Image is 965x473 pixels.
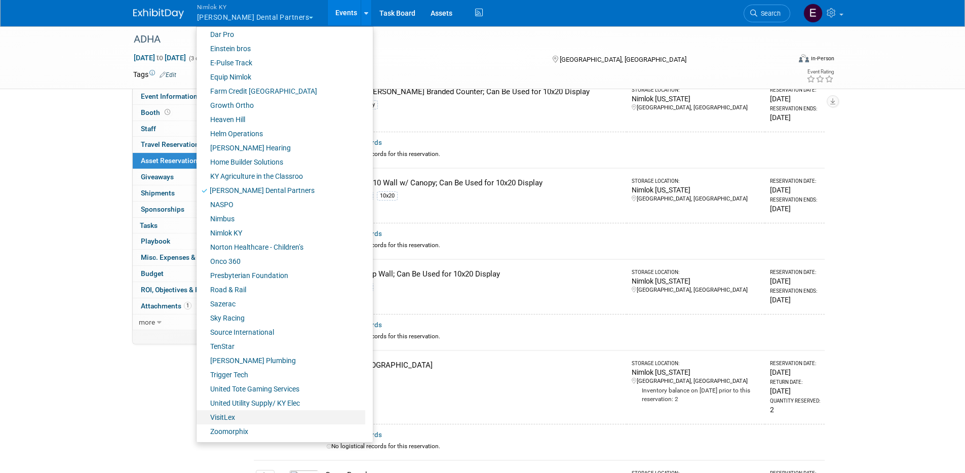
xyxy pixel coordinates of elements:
a: more [133,314,238,330]
div: ADHA [130,30,775,49]
a: United Utility Supply/ KY Elec [197,396,365,410]
a: [PERSON_NAME] Dental Partners [197,183,365,198]
a: Equip Nimlok [197,70,365,84]
div: No logistical records for this reservation. [327,332,821,341]
a: Travel Reservations [133,137,238,152]
div: COUNTER - [PERSON_NAME] Branded Counter; Can Be Used for 10x20 Display [325,87,623,97]
a: [PERSON_NAME] Hearing [197,141,365,155]
a: Nimbus [197,212,365,226]
div: No logistical records for this reservation. [327,241,821,250]
div: [DATE] [770,94,820,104]
span: Asset Reservations [141,156,214,165]
a: ROI, Objectives & ROO [133,282,238,298]
div: [DATE] [770,185,820,195]
div: Storage Location: [632,178,761,185]
a: Source International [197,325,365,339]
span: Budget [141,269,164,278]
span: ROI, Objectives & ROO [141,286,209,294]
span: (3 days) [188,55,209,62]
div: [DATE] [770,367,820,377]
img: Elizabeth Griffin [803,4,823,23]
a: Playbook [133,233,238,249]
span: Nimlok KY [197,2,314,12]
a: Trigger Tech [197,368,365,382]
a: Road & Rail [197,283,365,297]
a: E-Pulse Track [197,56,365,70]
a: Shipments [133,185,238,201]
a: Einstein bros [197,42,365,56]
a: VisitLex [197,410,365,424]
div: Nimlok [US_STATE] [632,367,761,377]
a: Event Information [133,89,238,104]
div: [GEOGRAPHIC_DATA], [GEOGRAPHIC_DATA] [632,377,761,385]
a: Asset Reservations16 [133,153,238,169]
div: Storage Location: [632,360,761,367]
div: Event Rating [806,69,834,74]
img: ExhibitDay [133,9,184,19]
td: Tags [133,69,176,80]
span: to [155,54,165,62]
span: Playbook [141,237,170,245]
span: more [139,318,155,326]
span: Booth not reserved yet [163,108,172,116]
div: Reservation Date: [770,269,820,276]
div: 2 [770,405,820,415]
div: Return Date: [770,379,820,386]
a: Tasks [133,218,238,233]
div: Reservation Date: [770,360,820,367]
div: [GEOGRAPHIC_DATA], [GEOGRAPHIC_DATA] [632,195,761,203]
img: Format-Inperson.png [799,54,809,62]
a: Home Builder Solutions [197,155,365,169]
div: No logistical records for this reservation. [327,150,821,159]
a: Onco 360 [197,254,365,268]
div: Reservation Date: [770,178,820,185]
div: Reservation Ends: [770,196,820,204]
span: Event Information [141,92,198,100]
span: 1 [184,302,191,309]
a: Zoomorphix [197,424,365,439]
a: Sazerac [197,297,365,311]
div: DISPLAY - Chip Wall; Can Be Used for 10x20 Display [325,269,623,280]
span: Tasks [140,221,158,229]
div: [DATE] [770,276,820,286]
span: Search [757,10,781,17]
div: Nimlok [US_STATE] [632,276,761,286]
span: Shipments [141,189,175,197]
a: Staff [133,121,238,137]
div: Storage Location: [632,269,761,276]
a: Presbyterian Foundation [197,268,365,283]
span: Misc. Expenses & Credits [141,253,220,261]
a: KY Agriculture in the Classroo [197,169,365,183]
a: Booth [133,105,238,121]
a: Search [744,5,790,22]
a: United Tote Gaming Services [197,382,365,396]
a: Giveaways [133,169,238,185]
a: Nimlok KY [197,226,365,240]
div: Reservation Ends: [770,288,820,295]
div: DISPLAY - 10x10 Wall w/ Canopy; Can Be Used for 10x20 Display [325,178,623,188]
div: [DATE] [770,295,820,305]
a: Edit [160,71,176,78]
div: [DATE] [770,112,820,123]
span: Travel Reservations [141,140,203,148]
div: No logistical records for this reservation. [327,442,821,451]
div: [GEOGRAPHIC_DATA], [GEOGRAPHIC_DATA] [632,286,761,294]
div: Flooring - [GEOGRAPHIC_DATA] [325,360,623,371]
a: Misc. Expenses & Credits [133,250,238,265]
a: Helm Operations [197,127,365,141]
a: Growth Ortho [197,98,365,112]
a: Heaven Hill [197,112,365,127]
div: Reservation Date: [770,87,820,94]
span: Booth [141,108,172,116]
a: Attachments1 [133,298,238,314]
span: Attachments [141,302,191,310]
div: Event Format [730,53,835,68]
a: Norton Healthcare - Children’s [197,240,365,254]
div: 10x20 [377,191,398,201]
span: Sponsorships [141,205,184,213]
div: [GEOGRAPHIC_DATA], [GEOGRAPHIC_DATA] [632,104,761,112]
a: Budget [133,266,238,282]
div: In-Person [810,55,834,62]
a: Sky Racing [197,311,365,325]
span: Giveaways [141,173,174,181]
